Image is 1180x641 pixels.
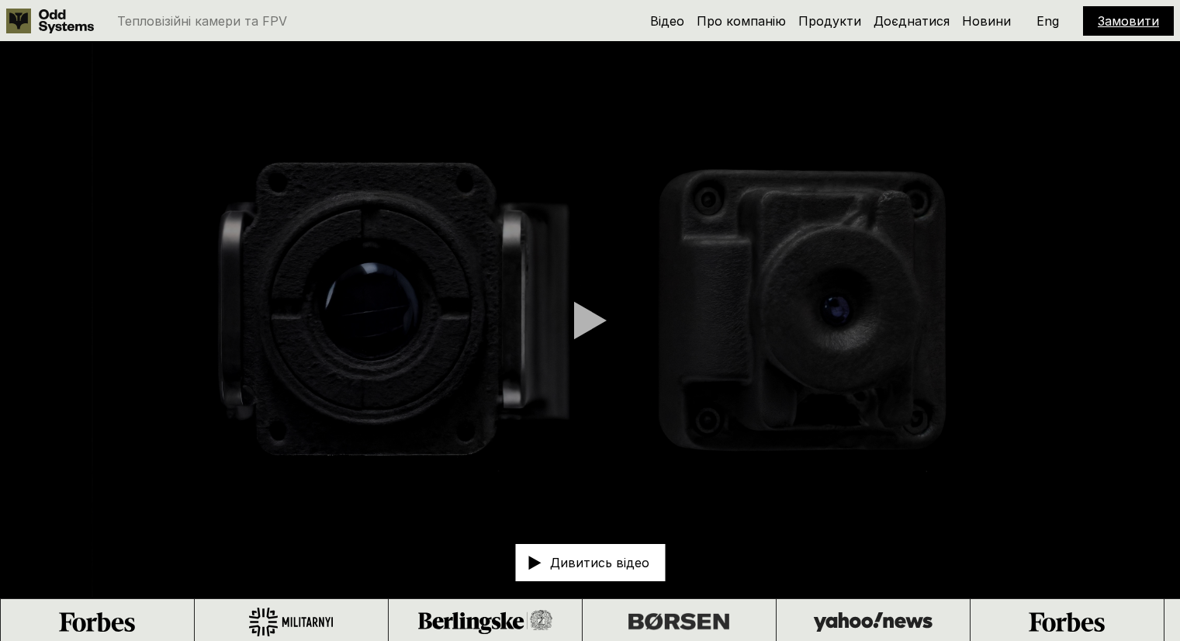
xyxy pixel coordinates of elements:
a: Продукти [798,13,861,29]
a: Замовити [1098,13,1159,29]
a: Про компанію [697,13,786,29]
p: Дивитись відео [550,556,649,569]
a: Доєднатися [874,13,950,29]
a: Новини [962,13,1011,29]
p: Eng [1036,15,1059,27]
p: Тепловізійні камери та FPV [117,15,287,27]
a: Відео [650,13,684,29]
